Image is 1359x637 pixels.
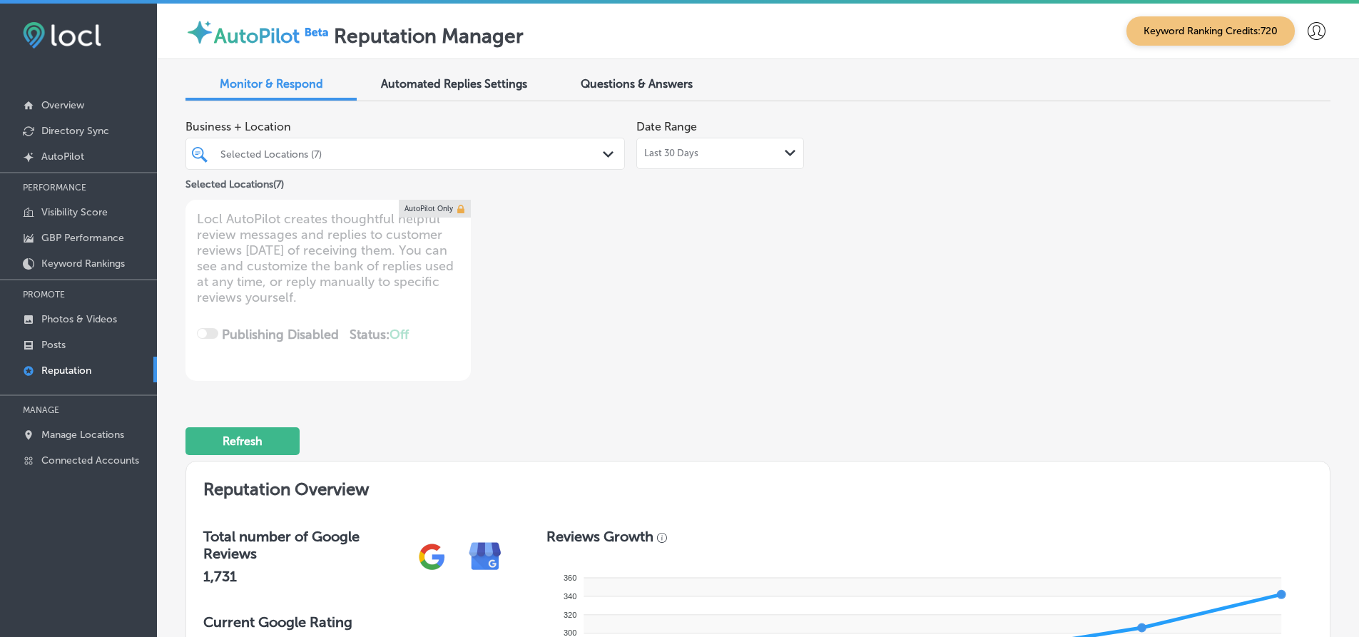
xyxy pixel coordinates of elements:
[41,125,109,137] p: Directory Sync
[564,574,576,582] tspan: 360
[41,454,139,467] p: Connected Accounts
[220,77,323,91] span: Monitor & Respond
[564,592,576,601] tspan: 340
[564,611,576,619] tspan: 320
[300,24,334,39] img: Beta
[185,18,214,46] img: autopilot-icon
[214,24,300,48] label: AutoPilot
[581,77,693,91] span: Questions & Answers
[564,628,576,637] tspan: 300
[203,613,512,631] h3: Current Google Rating
[644,148,698,159] span: Last 30 Days
[459,530,512,584] img: e7ababfa220611ac49bdb491a11684a6.png
[405,530,459,584] img: gPZS+5FD6qPJAAAAABJRU5ErkJggg==
[203,568,405,585] h2: 1,731
[334,24,524,48] label: Reputation Manager
[546,528,653,545] h3: Reviews Growth
[381,77,527,91] span: Automated Replies Settings
[41,313,117,325] p: Photos & Videos
[41,99,84,111] p: Overview
[186,462,1330,511] h2: Reputation Overview
[41,151,84,163] p: AutoPilot
[41,339,66,351] p: Posts
[41,429,124,441] p: Manage Locations
[185,120,625,133] span: Business + Location
[220,148,604,160] div: Selected Locations (7)
[41,365,91,377] p: Reputation
[41,232,124,244] p: GBP Performance
[185,173,284,190] p: Selected Locations ( 7 )
[636,120,697,133] label: Date Range
[23,22,101,49] img: fda3e92497d09a02dc62c9cd864e3231.png
[41,258,125,270] p: Keyword Rankings
[41,206,108,218] p: Visibility Score
[1126,16,1295,46] span: Keyword Ranking Credits: 720
[203,528,405,562] h3: Total number of Google Reviews
[185,427,300,455] button: Refresh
